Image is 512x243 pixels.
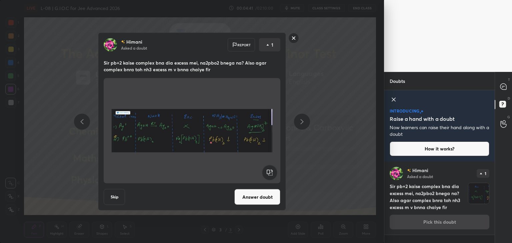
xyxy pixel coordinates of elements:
[126,39,142,45] p: Himani
[390,109,420,113] p: introducing
[234,189,280,205] button: Answer doubt
[271,42,273,48] p: 1
[390,124,489,137] p: Now learners can raise their hand along with a doubt
[390,115,455,123] h5: Raise a hand with a doubt
[407,174,433,179] p: Asked a doubt
[121,40,125,44] img: no-rating-badge.077c3623.svg
[121,45,147,51] p: Asked a doubt
[412,168,428,173] p: Himani
[507,115,510,120] p: G
[468,183,489,204] img: 1756818181T51UK9.JPEG
[384,72,410,90] p: Doubts
[390,183,465,211] h4: Sir pb+2 kaise complex bna dia excess mei, na2pbo2 bnega na? Also agar complex bnra toh nh3 exces...
[228,38,255,52] div: Report
[104,60,280,73] p: Sir pb+2 kaise complex bna dia excess mei, na2pbo2 bnega na? Also agar complex bnra toh nh3 exces...
[390,167,403,180] img: 3
[104,189,125,205] button: Skip
[407,169,411,172] img: no-rating-badge.077c3623.svg
[384,161,495,243] div: grid
[421,110,423,113] img: large-star.026637fe.svg
[485,171,486,175] p: 1
[104,38,117,52] img: 3
[390,141,489,156] button: How it works?
[420,112,421,114] img: small-star.76a44327.svg
[112,81,272,181] img: 1756818181T51UK9.JPEG
[508,96,510,101] p: D
[508,77,510,82] p: T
